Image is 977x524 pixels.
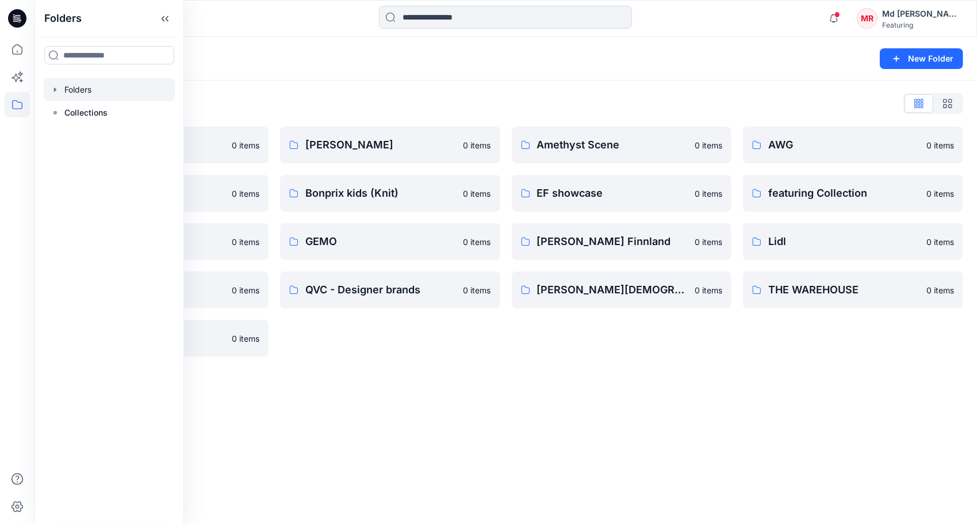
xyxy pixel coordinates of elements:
div: MR [857,8,878,29]
p: 0 items [695,284,722,296]
p: GEMO [305,234,457,250]
p: EF showcase [537,185,688,201]
a: [PERSON_NAME] Finnland0 items [512,223,732,260]
div: Featuring [882,21,963,29]
a: EF showcase0 items [512,175,732,212]
p: 0 items [463,236,491,248]
p: 0 items [463,139,491,151]
p: 0 items [695,188,722,200]
a: [PERSON_NAME]0 items [280,127,500,163]
p: 0 items [463,188,491,200]
p: 0 items [926,139,954,151]
p: 0 items [232,284,259,296]
button: New Folder [880,48,963,69]
a: Lidl0 items [743,223,963,260]
p: [PERSON_NAME][DEMOGRAPHIC_DATA]'s Personal Zone [537,282,688,298]
a: [PERSON_NAME][DEMOGRAPHIC_DATA]'s Personal Zone0 items [512,271,732,308]
p: 0 items [232,332,259,345]
p: [PERSON_NAME] Finnland [537,234,688,250]
p: featuring Collection [768,185,919,201]
p: Bonprix kids (Knit) [305,185,457,201]
a: Bonprix kids (Knit)0 items [280,175,500,212]
a: QVC - Designer brands0 items [280,271,500,308]
div: Md [PERSON_NAME][DEMOGRAPHIC_DATA] [882,7,963,21]
p: 0 items [926,236,954,248]
p: 0 items [232,236,259,248]
a: GEMO0 items [280,223,500,260]
a: Amethyst Scene0 items [512,127,732,163]
p: Amethyst Scene [537,137,688,153]
p: 0 items [695,139,722,151]
p: 0 items [463,284,491,296]
p: 0 items [695,236,722,248]
p: 0 items [232,139,259,151]
p: Lidl [768,234,919,250]
p: [PERSON_NAME] [305,137,457,153]
p: QVC - Designer brands [305,282,457,298]
p: Collections [64,106,108,120]
p: AWG [768,137,919,153]
p: 0 items [926,188,954,200]
a: THE WAREHOUSE0 items [743,271,963,308]
p: 0 items [232,188,259,200]
a: AWG0 items [743,127,963,163]
p: THE WAREHOUSE [768,282,919,298]
a: featuring Collection0 items [743,175,963,212]
p: 0 items [926,284,954,296]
